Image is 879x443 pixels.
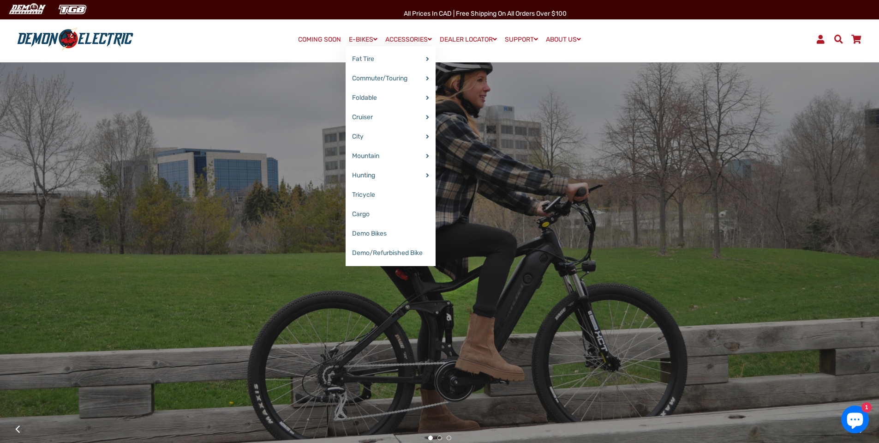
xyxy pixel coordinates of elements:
[14,27,137,51] img: Demon Electric logo
[437,436,442,440] button: 2 of 3
[346,108,436,127] a: Cruiser
[838,406,872,436] inbox-online-store-chat: Shopify online store chat
[346,33,381,46] a: E-BIKES
[346,49,436,69] a: Fat Tire
[447,436,451,440] button: 3 of 3
[54,2,91,17] img: TGB Canada
[502,33,541,46] a: SUPPORT
[437,33,500,46] a: DEALER LOCATOR
[346,185,436,205] a: Tricycle
[346,166,436,185] a: Hunting
[346,127,436,146] a: City
[543,33,584,46] a: ABOUT US
[382,33,435,46] a: ACCESSORIES
[346,243,436,263] a: Demo/Refurbished Bike
[346,146,436,166] a: Mountain
[428,436,433,440] button: 1 of 3
[346,88,436,108] a: Foldable
[346,205,436,224] a: Cargo
[346,69,436,88] a: Commuter/Touring
[295,33,344,46] a: COMING SOON
[404,10,567,18] span: All Prices in CAD | Free shipping on all orders over $100
[5,2,49,17] img: Demon Electric
[346,224,436,243] a: Demo Bikes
